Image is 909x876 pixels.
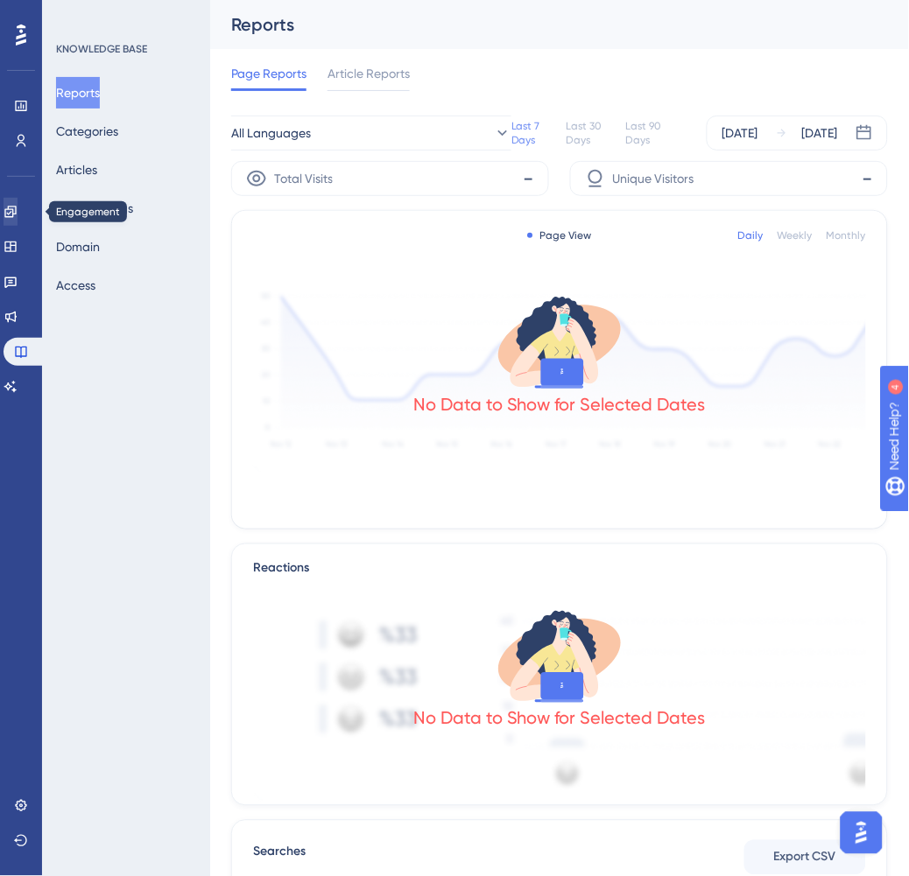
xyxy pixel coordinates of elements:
[626,119,672,147] div: Last 90 Days
[778,228,813,242] div: Weekly
[56,116,118,147] button: Categories
[511,119,553,147] div: Last 7 Days
[413,706,706,731] div: No Data to Show for Selected Dates
[835,807,888,859] iframe: UserGuiding AI Assistant Launcher
[253,558,866,579] div: Reactions
[56,193,133,224] button: Page Settings
[613,168,694,189] span: Unique Visitors
[802,123,838,144] div: [DATE]
[827,228,866,242] div: Monthly
[528,228,592,242] div: Page View
[744,840,866,875] button: Export CSV
[56,42,147,56] div: KNOWLEDGE BASE
[56,77,100,109] button: Reports
[328,63,410,84] span: Article Reports
[231,63,307,84] span: Page Reports
[863,165,873,193] span: -
[56,270,95,301] button: Access
[413,392,706,417] div: No Data to Show for Selected Dates
[56,231,100,263] button: Domain
[738,228,764,242] div: Daily
[121,9,126,23] div: 4
[41,4,109,25] span: Need Help?
[56,154,97,186] button: Articles
[774,847,836,868] span: Export CSV
[524,165,534,193] span: -
[253,842,306,873] span: Searches
[231,116,511,151] button: All Languages
[231,12,844,37] div: Reports
[567,119,612,147] div: Last 30 Days
[231,123,311,144] span: All Languages
[722,123,757,144] div: [DATE]
[274,168,333,189] span: Total Visits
